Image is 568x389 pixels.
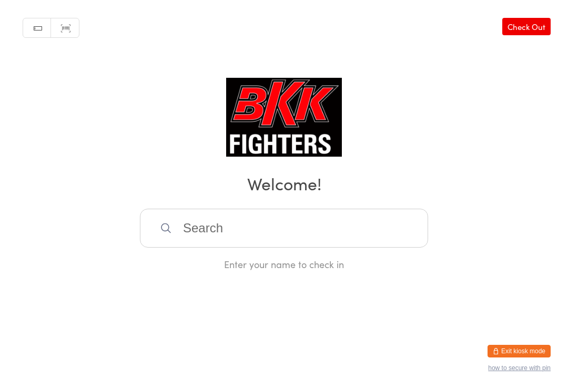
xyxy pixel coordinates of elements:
[140,258,428,271] div: Enter your name to check in
[11,171,557,195] h2: Welcome!
[140,209,428,248] input: Search
[488,345,551,357] button: Exit kiosk mode
[488,364,551,372] button: how to secure with pin
[226,78,342,157] img: BKK Fighters Colchester Ltd
[502,18,551,35] a: Check Out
